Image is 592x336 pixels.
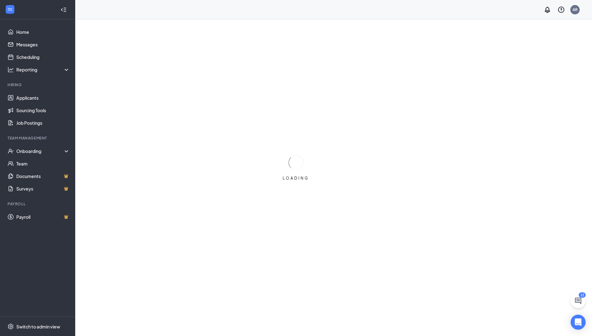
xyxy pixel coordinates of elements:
[16,26,70,38] a: Home
[571,293,586,308] button: ChatActive
[16,104,70,117] a: Sourcing Tools
[16,66,70,73] div: Reporting
[16,148,65,154] div: Onboarding
[16,323,60,330] div: Switch to admin view
[8,201,69,207] div: Payroll
[8,66,14,73] svg: Analysis
[16,51,70,63] a: Scheduling
[16,92,70,104] a: Applicants
[16,170,70,182] a: DocumentsCrown
[8,323,14,330] svg: Settings
[8,135,69,141] div: Team Management
[16,117,70,129] a: Job Postings
[571,315,586,330] div: Open Intercom Messenger
[16,211,70,223] a: PayrollCrown
[8,148,14,154] svg: UserCheck
[16,38,70,51] a: Messages
[16,157,70,170] a: Team
[544,6,551,13] svg: Notifications
[16,182,70,195] a: SurveysCrown
[7,6,13,13] svg: WorkstreamLogo
[579,292,586,298] div: 12
[573,7,578,12] div: AR
[280,176,312,181] div: LOADING
[558,6,565,13] svg: QuestionInfo
[60,7,67,13] svg: Collapse
[574,297,582,305] svg: ChatActive
[8,82,69,87] div: Hiring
